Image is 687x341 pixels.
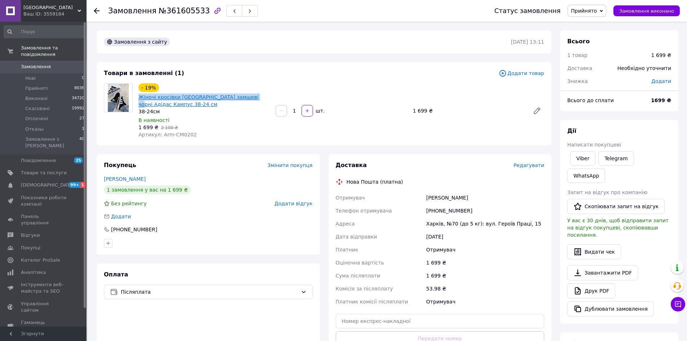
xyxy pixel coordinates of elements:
[21,157,56,164] span: Повідомлення
[111,214,131,219] span: Додати
[21,257,60,263] span: Каталог ProSale
[514,162,544,168] span: Редагувати
[138,108,270,115] div: 38-24см
[274,201,312,206] span: Додати відгук
[79,136,84,149] span: 40
[138,124,158,130] span: 1 699 ₴
[336,299,408,305] span: Платник комісії післяплати
[111,201,147,206] span: Без рейтингу
[651,97,671,103] b: 1699 ₴
[494,7,561,14] div: Статус замовлення
[567,78,588,84] span: Знижка
[94,7,100,14] div: Повернутися назад
[345,178,405,185] div: Нова Пошта (платна)
[21,269,46,276] span: Аналітика
[21,301,67,314] span: Управління сайтом
[21,64,51,70] span: Замовлення
[511,39,544,45] time: [DATE] 13:11
[567,169,605,183] a: WhatsApp
[651,52,671,59] div: 1 699 ₴
[570,151,595,166] a: Viber
[4,25,85,38] input: Пошук
[314,107,325,114] div: шт.
[425,204,546,217] div: [PHONE_NUMBER]
[104,185,191,194] div: 1 замовлення у вас на 1 699 ₴
[336,162,367,169] span: Доставка
[104,176,146,182] a: [PERSON_NAME]
[567,142,621,148] span: Написати покупцеві
[82,75,84,82] span: 0
[21,232,40,239] span: Відгуки
[567,265,638,280] a: Завантажити PDF
[613,60,675,76] div: Необхідно уточнити
[567,97,614,103] span: Всього до сплати
[425,295,546,308] div: Отримувач
[159,6,210,15] span: №361605533
[425,256,546,269] div: 1 699 ₴
[138,94,259,107] a: Жіночі кросівки [GEOGRAPHIC_DATA] замшеві чорні Адідас Кампус 38-24 см
[567,283,615,298] a: Друк PDF
[598,151,634,166] a: Telegram
[21,281,67,294] span: Інструменти веб-майстра та SEO
[25,75,36,82] span: Нові
[425,269,546,282] div: 1 699 ₴
[336,314,545,328] input: Номер експрес-накладної
[108,84,129,112] img: Жіночі кросівки Adidas Campus замшеві чорні Адідас Кампус 38-24 см
[336,221,355,227] span: Адреса
[425,282,546,295] div: 53.98 ₴
[336,208,392,214] span: Телефон отримувача
[567,244,621,259] button: Видати чек
[425,243,546,256] div: Отримувач
[138,132,197,137] span: Артикул: Arm-CM0202
[567,189,647,195] span: Запит на відгук про компанію
[72,105,84,112] span: 19992
[74,157,83,163] span: 25
[25,85,48,92] span: Прийняті
[25,126,44,132] span: Отказы
[425,230,546,243] div: [DATE]
[79,115,84,122] span: 27
[25,115,48,122] span: Оплачені
[336,195,365,201] span: Отримувач
[499,69,544,77] span: Додати товар
[336,286,393,292] span: Комісія за післяплату
[21,194,67,207] span: Показники роботи компанії
[425,217,546,230] div: Харків, №70 (до 5 кг): вул. Героїв Праці, 15
[23,11,87,17] div: Ваш ID: 3559184
[25,136,79,149] span: Замовлення з [PERSON_NAME]
[74,85,84,92] span: 8036
[651,78,671,84] span: Додати
[21,45,87,58] span: Замовлення та повідомлення
[567,38,590,45] span: Всього
[23,4,78,11] span: Black street
[104,38,170,46] div: Замовлення з сайту
[82,126,84,132] span: 1
[21,170,67,176] span: Товари та послуги
[336,247,358,253] span: Платник
[161,125,178,130] span: 2 100 ₴
[410,106,527,116] div: 1 699 ₴
[121,288,298,296] span: Післяплата
[567,65,592,71] span: Доставка
[25,95,48,102] span: Виконані
[21,319,67,332] span: Гаманець компанії
[336,273,380,279] span: Сума післяплати
[110,226,158,233] div: [PHONE_NUMBER]
[671,297,685,311] button: Чат з покупцем
[567,218,669,238] span: У вас є 30 днів, щоб відправити запит на відгук покупцеві, скопіювавши посилання.
[268,162,313,168] span: Змінити покупця
[25,105,50,112] span: Скасовані
[567,52,587,58] span: 1 товар
[104,162,136,169] span: Покупець
[336,234,377,240] span: Дата відправки
[567,127,576,134] span: Дії
[21,182,74,188] span: [DEMOGRAPHIC_DATA]
[21,213,67,226] span: Панель управління
[80,182,86,188] span: 1
[619,8,674,14] span: Замовлення виконано
[336,260,384,266] span: Оціночна вартість
[571,8,597,14] span: Прийнято
[21,245,40,251] span: Покупці
[108,6,157,15] span: Замовлення
[104,70,184,76] span: Товари в замовленні (1)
